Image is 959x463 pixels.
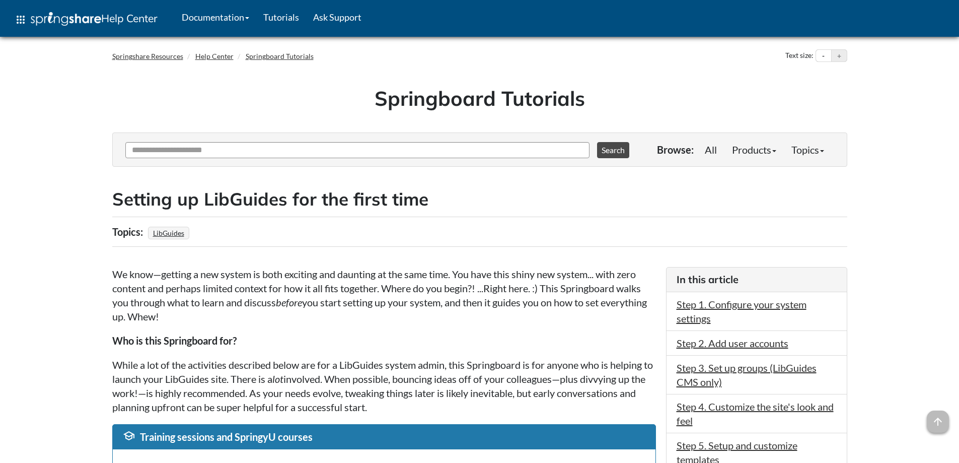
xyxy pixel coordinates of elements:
[783,49,816,62] div: Text size:
[101,12,158,25] span: Help Center
[784,140,832,160] a: Topics
[152,226,186,240] a: LibGuides
[306,5,368,30] a: Ask Support
[31,12,101,26] img: Springshare
[195,52,234,60] a: Help Center
[112,335,237,347] strong: Who is this Springboard for?
[677,273,837,287] h3: In this article
[276,296,302,308] em: before
[816,50,831,62] button: Decrease text size
[123,430,135,442] span: school
[112,187,847,212] h2: Setting up LibGuides for the first time
[112,222,145,241] div: Topics:
[256,5,306,30] a: Tutorials
[112,267,656,323] p: We know—getting a new system is both exciting and daunting at the same time. You have this shiny ...
[112,52,183,60] a: Springshare Resources
[140,431,313,443] span: Training sessions and SpringyU courses
[272,373,283,385] em: lot
[120,84,840,112] h1: Springboard Tutorials
[112,358,656,414] p: While a lot of the activities described below are for a LibGuides system admin, this Springboard ...
[246,52,314,60] a: Springboard Tutorials
[697,140,724,160] a: All
[597,142,629,158] button: Search
[724,140,784,160] a: Products
[175,5,256,30] a: Documentation
[677,298,806,324] a: Step 1. Configure your system settings
[8,5,165,35] a: apps Help Center
[677,362,817,388] a: Step 3. Set up groups (LibGuides CMS only)
[677,337,788,349] a: Step 2. Add user accounts
[15,14,27,26] span: apps
[657,143,694,157] p: Browse:
[927,412,949,424] a: arrow_upward
[677,401,834,427] a: Step 4. Customize the site's look and feel
[832,50,847,62] button: Increase text size
[927,411,949,433] span: arrow_upward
